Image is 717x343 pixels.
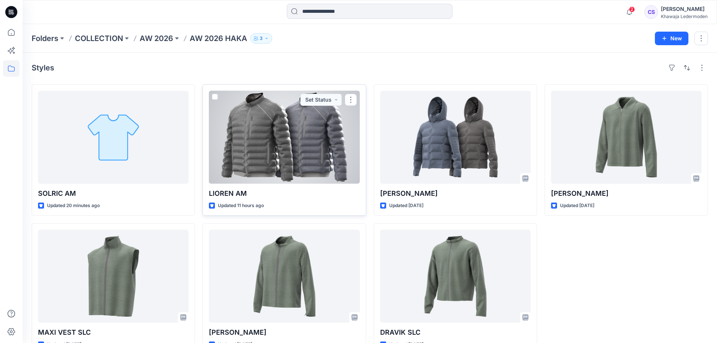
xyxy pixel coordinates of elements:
[32,33,58,44] a: Folders
[38,327,189,338] p: MAXI VEST SLC
[209,188,359,199] p: LIOREN AM
[209,91,359,184] a: LIOREN AM
[644,5,658,19] div: CS
[380,230,531,323] a: DRAVIK SLC
[260,34,263,43] p: 3
[551,188,702,199] p: [PERSON_NAME]
[661,5,708,14] div: [PERSON_NAME]
[629,6,635,12] span: 2
[38,91,189,184] a: SOLRIC AM
[38,230,189,323] a: MAXI VEST SLC
[655,32,688,45] button: New
[209,230,359,323] a: JORAVIN RZ
[209,327,359,338] p: [PERSON_NAME]
[380,91,531,184] a: RAGAN RZ
[661,14,708,19] div: Khawaja Ledermoden
[75,33,123,44] a: COLLECTION
[47,202,100,210] p: Updated 20 minutes ago
[32,63,54,72] h4: Styles
[380,327,531,338] p: DRAVIK SLC
[190,33,247,44] p: AW 2026 HAKA
[250,33,272,44] button: 3
[218,202,264,210] p: Updated 11 hours ago
[38,188,189,199] p: SOLRIC AM
[389,202,423,210] p: Updated [DATE]
[560,202,594,210] p: Updated [DATE]
[380,188,531,199] p: [PERSON_NAME]
[140,33,173,44] a: AW 2026
[551,91,702,184] a: TANVAR RZ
